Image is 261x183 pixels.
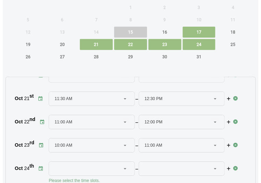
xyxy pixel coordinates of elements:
span: 11:30 AM [54,92,72,106]
span: Wednesday, October 8, 2025 [114,14,147,25]
span: Wednesday, October 15, 2025 [114,27,147,38]
span: Monday, October 13, 2025 [46,27,79,38]
sup: th [29,163,34,169]
span: Monday, October 27, 2025 [46,51,79,62]
strong: 23 [24,142,29,148]
span: Friday, October 3, 2025 [183,2,215,13]
span: Thursday, October 2, 2025 [148,2,181,13]
span: 10:00 AM [54,138,72,152]
strong: 22 [24,119,29,124]
span: Thursday, October 30, 2025 [148,51,181,62]
span: Wednesday, October 29, 2025 [114,51,147,62]
span: Friday, October 31, 2025 [183,51,215,62]
span: Friday, October 24, 2025 [183,39,215,50]
span: Thursday, October 23, 2025 [148,39,181,50]
span: Saturday, October 18, 2025 [216,27,249,38]
span: Sunday, October 12, 2025 [12,27,45,38]
span: 12:30 PM [145,92,162,106]
span: Saturday, October 25, 2025 [216,39,249,50]
span: Tuesday, October 21, 2025 [80,39,113,50]
span: Wednesday, October 22, 2025 [114,39,147,50]
span: Sunday, October 5, 2025 [12,14,45,25]
sup: st [29,93,34,99]
p: Oct [15,118,23,125]
span: Thursday, October 9, 2025 [148,14,181,25]
span: 12:00 PM [145,115,162,129]
span: Friday, October 10, 2025 [183,14,215,25]
span: Wednesday, October 1, 2025 [114,2,147,13]
span: 11:00 AM [54,115,72,129]
span: Tuesday, October 28, 2025 [80,51,113,62]
sup: rd [29,140,34,145]
span: 11:00 AM [145,138,162,152]
strong: 17 [24,72,29,78]
span: Monday, October 6, 2025 [46,14,79,25]
p: Oct [15,165,23,172]
p: Oct [15,95,23,102]
span: Monday, October 20, 2025 [46,39,79,50]
span: Friday, October 17, 2025 [183,27,215,38]
p: Oct [15,142,23,148]
strong: 24 [24,166,29,171]
span: Tuesday, October 7, 2025 [80,14,113,25]
span: Tuesday, October 14, 2025 [80,27,113,38]
span: Sunday, October 19, 2025 [12,39,45,50]
strong: 21 [24,96,29,101]
span: Saturday, October 4, 2025 [216,2,249,13]
sup: nd [29,117,35,122]
span: Sunday, October 26, 2025 [12,51,45,62]
span: Thursday, October 16, 2025 [148,27,181,38]
span: Saturday, October 11, 2025 [216,14,249,25]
